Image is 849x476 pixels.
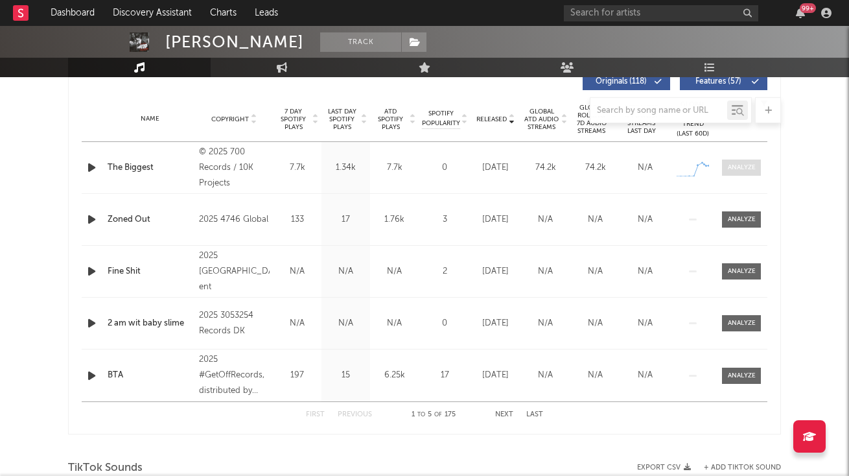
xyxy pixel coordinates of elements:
button: + Add TikTok Sound [704,464,781,471]
div: 74.2k [574,161,617,174]
div: [DATE] [474,369,517,382]
button: Last [526,411,543,418]
div: 17 [325,213,367,226]
div: N/A [524,265,567,278]
button: + Add TikTok Sound [691,464,781,471]
div: N/A [623,317,667,330]
button: Next [495,411,513,418]
div: N/A [623,213,667,226]
div: N/A [574,317,617,330]
div: [DATE] [474,265,517,278]
button: Previous [338,411,372,418]
div: N/A [574,265,617,278]
div: 1.34k [325,161,367,174]
div: [PERSON_NAME] [165,32,304,52]
div: N/A [524,317,567,330]
input: Search by song name or URL [590,106,727,116]
button: 99+ [796,8,805,18]
div: 15 [325,369,367,382]
div: N/A [623,161,667,174]
div: [DATE] [474,213,517,226]
div: N/A [524,369,567,382]
div: N/A [325,265,367,278]
div: 3 [422,213,467,226]
button: Export CSV [637,464,691,471]
div: N/A [325,317,367,330]
div: 2025 3053254 Records DK [199,308,270,339]
a: 2 am wit baby slime [108,317,192,330]
span: TikTok Sounds [68,460,143,476]
span: Features ( 57 ) [688,78,748,86]
div: 1 5 175 [398,407,469,423]
div: 133 [276,213,318,226]
div: 99 + [800,3,816,13]
div: 197 [276,369,318,382]
div: 1.76k [373,213,415,226]
div: N/A [276,265,318,278]
span: to [417,412,425,418]
a: Fine Shit [108,265,192,278]
div: © 2025 700 Records / 10K Projects [199,145,270,191]
a: The Biggest [108,161,192,174]
div: 2 [422,265,467,278]
div: 0 [422,317,467,330]
div: 0 [422,161,467,174]
div: N/A [373,317,415,330]
button: Features(57) [680,73,767,90]
button: First [306,411,325,418]
div: N/A [574,369,617,382]
div: 2025 4746 Global [199,212,270,228]
span: of [434,412,442,418]
div: 7.7k [373,161,415,174]
button: Track [320,32,401,52]
button: Originals(118) [583,73,670,90]
div: 7.7k [276,161,318,174]
div: 6.25k [373,369,415,382]
div: N/A [623,369,667,382]
div: N/A [623,265,667,278]
a: BTA [108,369,192,382]
div: [DATE] [474,161,517,174]
a: Zoned Out [108,213,192,226]
div: 74.2k [524,161,567,174]
span: Originals ( 118 ) [591,78,651,86]
div: N/A [524,213,567,226]
div: N/A [276,317,318,330]
div: 17 [422,369,467,382]
div: 2025 [GEOGRAPHIC_DATA] ent [199,248,270,295]
div: N/A [373,265,415,278]
div: 2025 #GetOffRecords, distributed by Stem [199,352,270,399]
input: Search for artists [564,5,758,21]
div: N/A [574,213,617,226]
div: [DATE] [474,317,517,330]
